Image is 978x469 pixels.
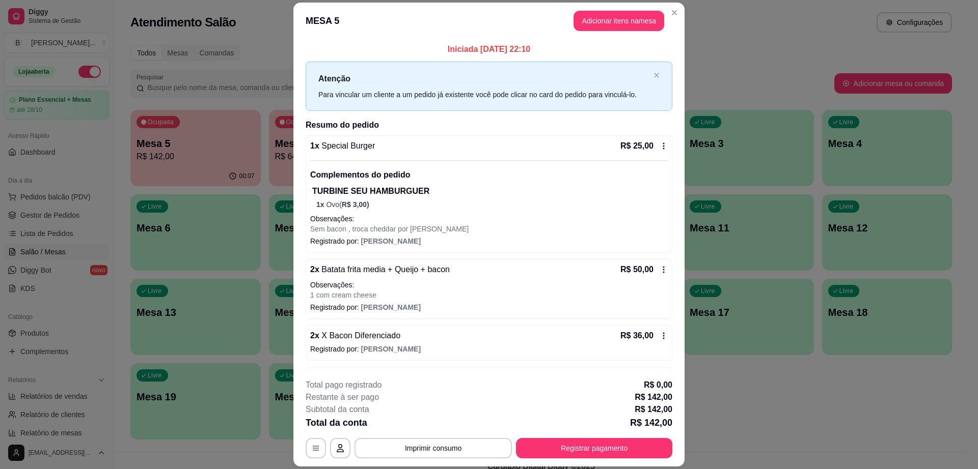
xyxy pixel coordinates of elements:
p: R$ 36,00 [620,330,654,342]
p: Iniciada [DATE] 22:10 [306,43,672,55]
div: Para vincular um cliente a um pedido já existente você pode clicar no card do pedido para vinculá... [318,89,649,100]
span: [PERSON_NAME] [361,237,421,245]
p: R$ 25,00 [620,140,654,152]
p: Registrado por: [310,236,668,246]
p: R$ 142,00 [630,416,672,430]
h2: Resumo do pedido [306,119,672,131]
p: Complementos do pedido [310,169,668,181]
p: Subtotal da conta [306,403,369,416]
p: R$ 142,00 [635,403,672,416]
span: R$ 3,00 ) [342,200,369,209]
p: 1 x [310,140,375,152]
header: MESA 5 [293,3,685,39]
p: Atenção [318,72,649,85]
span: 1 x [316,200,326,209]
span: [PERSON_NAME] [361,345,421,353]
p: Registrado por: [310,344,668,354]
button: close [654,72,660,79]
p: 2 x [310,263,450,276]
button: Registrar pagamento [516,438,672,458]
span: close [654,72,660,78]
p: Total pago registrado [306,379,382,391]
p: Total da conta [306,416,367,430]
p: Ovo ( [316,199,668,210]
p: 1 com cream cheese [310,290,668,300]
span: Special Burger [319,141,375,150]
p: Sem bacon , troca cheddar por [PERSON_NAME] [310,224,668,234]
p: Observações: [310,214,668,224]
p: Observações: [310,280,668,290]
span: X Bacon Diferenciado [319,331,400,340]
button: Adicionar itens namesa [574,11,664,31]
p: TURBINE SEU HAMBURGUER [312,185,668,197]
p: 2 x [310,330,400,342]
p: Restante à ser pago [306,391,379,403]
span: Batata frita media + Queijo + bacon [319,265,450,274]
p: R$ 50,00 [620,263,654,276]
p: Registrado por: [310,302,668,312]
button: Imprimir consumo [355,438,512,458]
p: R$ 0,00 [644,379,672,391]
p: R$ 142,00 [635,391,672,403]
button: Close [666,5,683,21]
span: [PERSON_NAME] [361,303,421,311]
